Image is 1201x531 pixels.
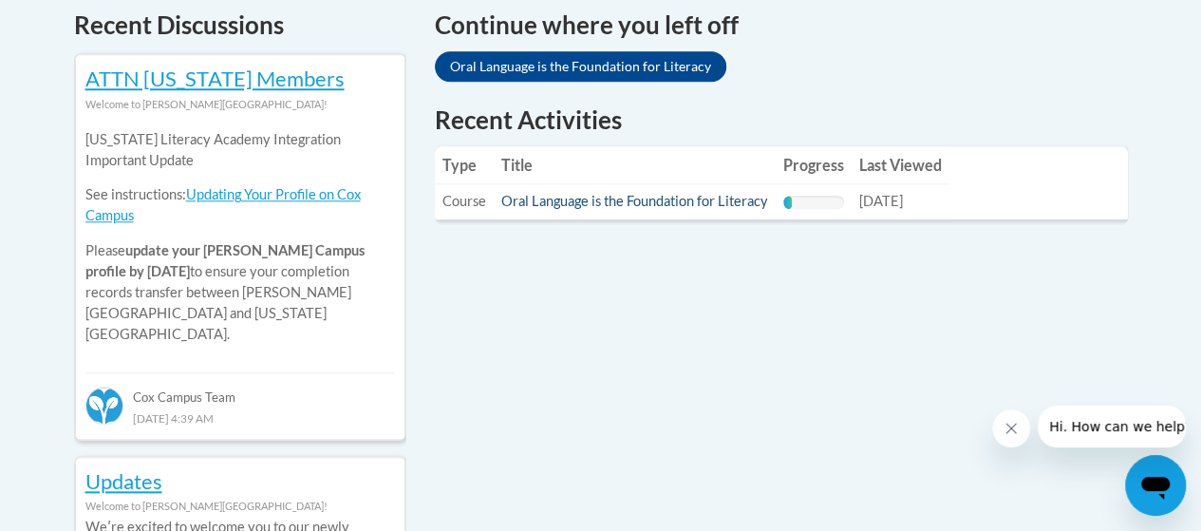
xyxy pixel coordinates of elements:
a: Oral Language is the Foundation for Literacy [501,193,768,209]
p: [US_STATE] Literacy Academy Integration Important Update [85,129,395,171]
iframe: Close message [992,409,1030,447]
div: [DATE] 4:39 AM [85,408,395,428]
a: Updates [85,468,162,494]
iframe: Message from company [1038,406,1186,447]
b: update your [PERSON_NAME] Campus profile by [DATE] [85,242,365,279]
h1: Recent Activities [435,103,1128,137]
img: Cox Campus Team [85,387,123,425]
div: Progress, % [783,196,793,209]
th: Progress [776,146,852,184]
p: See instructions: [85,184,395,226]
div: Please to ensure your completion records transfer between [PERSON_NAME][GEOGRAPHIC_DATA] and [US_... [85,115,395,359]
h4: Continue where you left off [435,7,1128,44]
span: Hi. How can we help? [11,13,154,28]
iframe: Button to launch messaging window [1125,455,1186,516]
div: Welcome to [PERSON_NAME][GEOGRAPHIC_DATA]! [85,496,395,517]
th: Type [435,146,494,184]
div: Welcome to [PERSON_NAME][GEOGRAPHIC_DATA]! [85,94,395,115]
th: Title [494,146,776,184]
span: [DATE] [859,193,903,209]
a: Oral Language is the Foundation for Literacy [435,51,726,82]
th: Last Viewed [852,146,949,184]
a: ATTN [US_STATE] Members [85,66,345,91]
div: Cox Campus Team [85,372,395,407]
a: Updating Your Profile on Cox Campus [85,186,361,223]
span: Course [442,193,486,209]
h4: Recent Discussions [74,7,406,44]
